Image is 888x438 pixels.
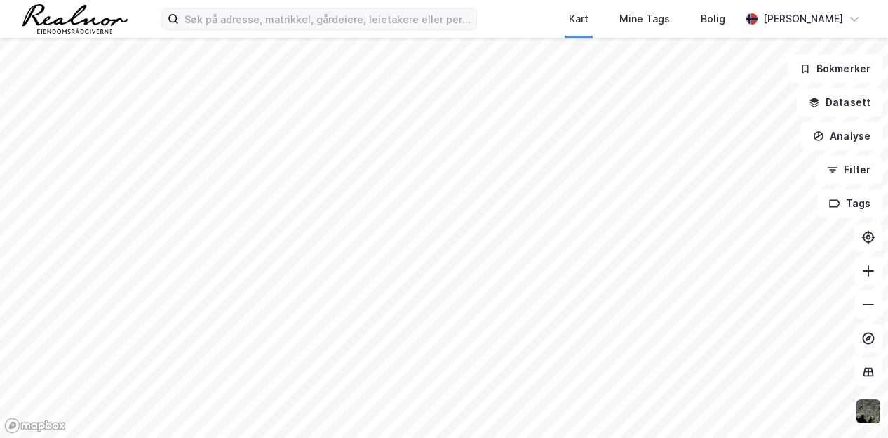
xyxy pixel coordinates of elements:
[22,4,128,34] img: realnor-logo.934646d98de889bb5806.png
[619,11,670,27] div: Mine Tags
[818,371,888,438] div: Kontrollprogram for chat
[763,11,843,27] div: [PERSON_NAME]
[569,11,588,27] div: Kart
[701,11,725,27] div: Bolig
[818,371,888,438] iframe: Chat Widget
[179,8,476,29] input: Søk på adresse, matrikkel, gårdeiere, leietakere eller personer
